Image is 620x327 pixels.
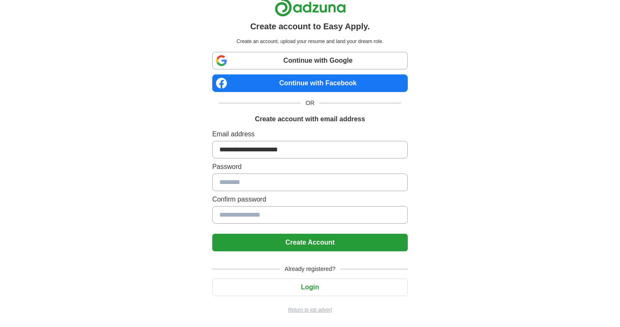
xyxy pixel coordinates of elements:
[212,129,408,139] label: Email address
[214,38,406,45] p: Create an account, upload your resume and land your dream role.
[212,194,408,204] label: Confirm password
[212,278,408,296] button: Login
[255,114,365,124] h1: Create account with email address
[212,74,408,92] a: Continue with Facebook
[212,162,408,172] label: Password
[250,20,370,33] h1: Create account to Easy Apply.
[301,99,319,107] span: OR
[212,284,408,291] a: Login
[212,306,408,314] a: Return to job advert
[212,234,408,251] button: Create Account
[280,265,340,273] span: Already registered?
[212,52,408,69] a: Continue with Google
